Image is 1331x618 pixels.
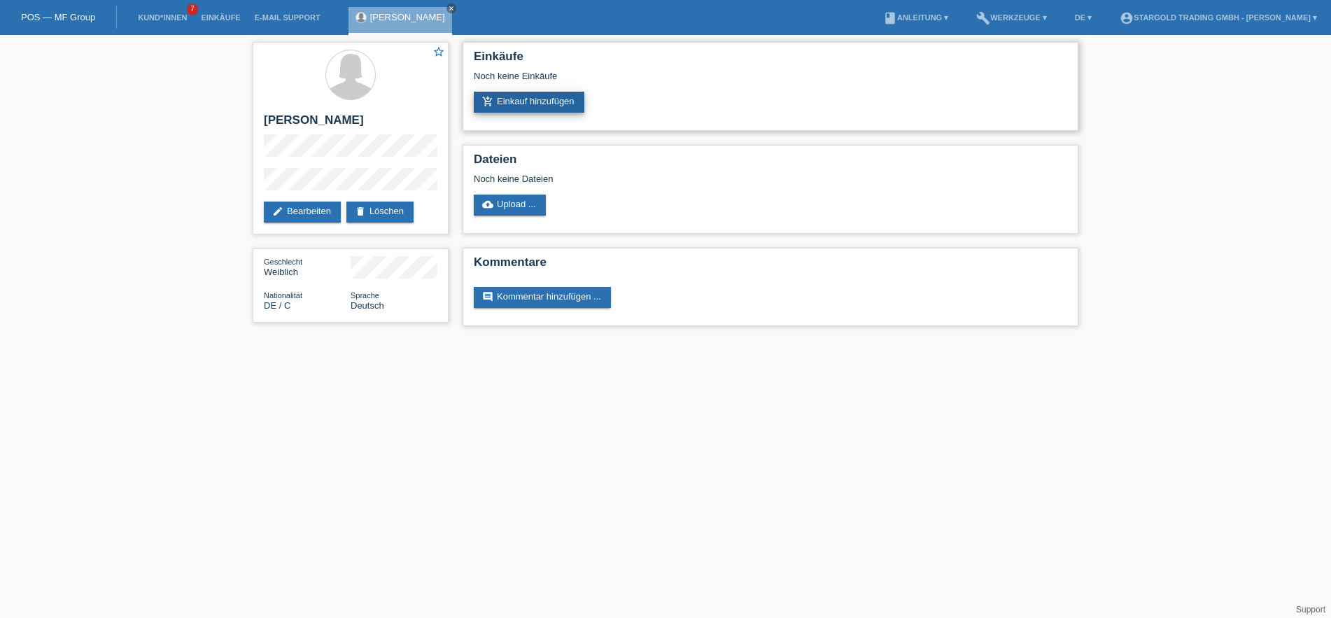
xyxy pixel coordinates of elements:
[1120,11,1134,25] i: account_circle
[883,11,897,25] i: book
[355,206,366,217] i: delete
[474,50,1067,71] h2: Einkäufe
[474,71,1067,92] div: Noch keine Einkäufe
[264,113,437,134] h2: [PERSON_NAME]
[432,45,445,60] a: star_border
[264,258,302,266] span: Geschlecht
[264,202,341,223] a: editBearbeiten
[264,291,302,300] span: Nationalität
[264,300,290,311] span: Deutschland / C / 01.01.2011
[482,291,493,302] i: comment
[474,255,1067,276] h2: Kommentare
[969,13,1054,22] a: buildWerkzeuge ▾
[248,13,328,22] a: E-Mail Support
[1113,13,1324,22] a: account_circleStargold Trading GmbH - [PERSON_NAME] ▾
[1296,605,1325,615] a: Support
[448,5,455,12] i: close
[194,13,247,22] a: Einkäufe
[474,153,1067,174] h2: Dateien
[876,13,955,22] a: bookAnleitung ▾
[131,13,194,22] a: Kund*innen
[482,199,493,210] i: cloud_upload
[272,206,283,217] i: edit
[474,287,611,308] a: commentKommentar hinzufügen ...
[187,3,198,15] span: 7
[474,174,901,184] div: Noch keine Dateien
[446,3,456,13] a: close
[351,291,379,300] span: Sprache
[474,195,546,216] a: cloud_uploadUpload ...
[1068,13,1099,22] a: DE ▾
[351,300,384,311] span: Deutsch
[21,12,95,22] a: POS — MF Group
[346,202,414,223] a: deleteLöschen
[432,45,445,58] i: star_border
[976,11,990,25] i: build
[474,92,584,113] a: add_shopping_cartEinkauf hinzufügen
[370,12,445,22] a: [PERSON_NAME]
[264,256,351,277] div: Weiblich
[482,96,493,107] i: add_shopping_cart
